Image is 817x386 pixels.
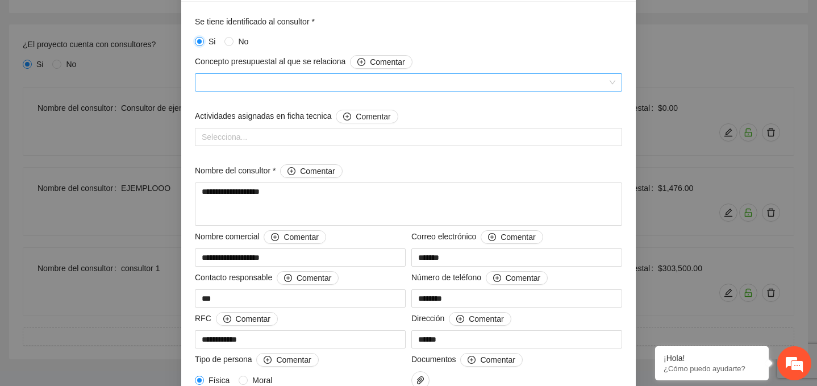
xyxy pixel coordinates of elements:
span: plus-circle [343,113,351,122]
span: plus-circle [456,315,464,324]
button: Contacto responsable [277,271,339,285]
span: Documentos [411,353,523,367]
div: ¡Hola! [664,354,760,363]
span: Dirección [411,312,511,326]
span: plus-circle [488,233,496,242]
span: Si [204,35,220,48]
span: Comentar [284,231,318,243]
button: Nombre comercial [264,230,326,244]
textarea: Escriba su mensaje y pulse “Intro” [6,262,216,301]
span: Nombre del consultor * [195,164,343,178]
span: Comentar [501,231,535,243]
span: Comentar [356,110,390,123]
span: plus-circle [493,274,501,283]
span: Comentar [236,313,270,325]
span: Contacto responsable [195,271,339,285]
span: No [234,35,253,48]
span: Comentar [469,313,503,325]
span: Se tiene identificado al consultor * [195,15,319,28]
button: Número de teléfono [486,271,548,285]
span: Estamos en línea. [66,127,157,242]
span: Comentar [480,354,515,366]
button: Tipo de persona [256,353,318,367]
span: RFC [195,312,278,326]
span: plus-circle [287,167,295,176]
span: Correo electrónico [411,230,543,244]
span: plus-circle [284,274,292,283]
span: plus-circle [468,356,476,365]
button: Dirección [449,312,511,326]
span: plus-circle [264,356,272,365]
button: Nombre del consultor * [280,164,342,178]
span: plus-circle [223,315,231,324]
button: Concepto presupuestal al que se relaciona [350,55,412,69]
span: Comentar [297,272,331,284]
span: Nombre comercial [195,230,326,244]
span: Número de teléfono [411,271,548,285]
button: RFC [216,312,278,326]
div: Minimizar ventana de chat en vivo [186,6,214,33]
span: plus-circle [357,58,365,67]
button: Actividades asignadas en ficha tecnica [336,110,398,123]
span: Comentar [300,165,335,177]
span: paper-clip [412,376,429,385]
button: Correo electrónico [481,230,543,244]
span: plus-circle [271,233,279,242]
span: Comentar [370,56,405,68]
span: Comentar [276,354,311,366]
span: Comentar [506,272,540,284]
span: Tipo de persona [195,353,319,367]
div: Chatee con nosotros ahora [59,58,191,73]
span: Concepto presupuestal al que se relaciona [195,55,412,69]
span: Actividades asignadas en ficha tecnica [195,110,398,123]
p: ¿Cómo puedo ayudarte? [664,364,760,373]
button: Documentos [460,353,522,367]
